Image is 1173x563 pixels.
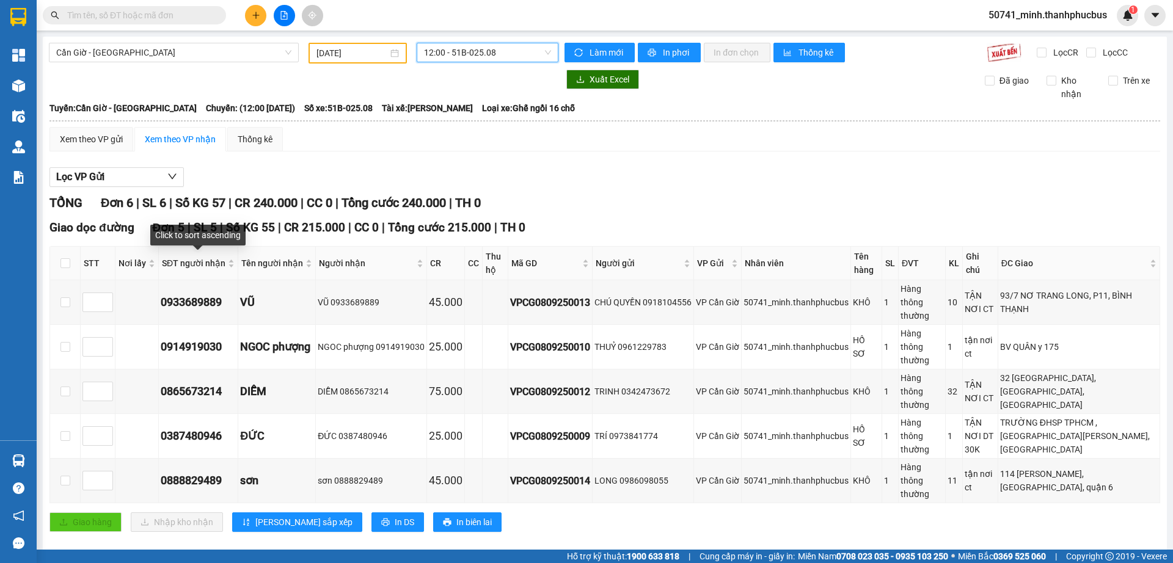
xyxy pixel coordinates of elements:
[648,48,658,58] span: printer
[371,512,424,532] button: printerIn DS
[414,549,417,563] span: |
[241,256,303,270] span: Tên người nhận
[12,49,25,62] img: dashboard-icon
[696,340,739,354] div: VP Cần Giờ
[526,549,551,563] span: TH 0
[853,296,880,309] div: KHÔ
[240,472,313,489] div: sơn
[169,195,172,210] span: |
[150,225,246,245] div: Click to sort ascending
[240,294,313,311] div: VŨ
[456,515,492,529] span: In biên lai
[49,549,180,563] span: VP [GEOGRAPHIC_DATA]
[1144,5,1166,26] button: caret-down
[429,338,462,355] div: 25.000
[965,416,996,456] div: TẬN NƠI DT 30K
[318,340,425,354] div: NGOC phượng 0914919030
[798,46,835,59] span: Thống kê
[13,482,24,494] span: question-circle
[744,296,849,309] div: 50741_minh.thanhphucbus
[240,383,313,400] div: DIỄM
[319,256,414,270] span: Người nhận
[694,459,742,503] td: VP Cần Giờ
[995,74,1034,87] span: Đã giao
[901,282,943,322] div: Hàng thông thường
[81,247,115,280] th: STT
[510,384,590,399] div: VPCG0809250012
[963,247,998,280] th: Ghi chú
[13,510,24,521] span: notification
[159,414,238,459] td: 0387480946
[853,385,880,398] div: KHÔ
[508,414,593,459] td: VPCG0809250009
[161,294,236,311] div: 0933689889
[627,551,679,561] strong: 1900 633 818
[433,512,502,532] button: printerIn biên lai
[318,385,425,398] div: DIỄM 0865673214
[238,133,272,146] div: Thống kê
[1105,552,1114,561] span: copyright
[12,79,25,92] img: warehouse-icon
[317,549,320,563] span: |
[901,327,943,367] div: Hàng thông thường
[508,369,593,414] td: VPCG0809250012
[427,247,465,280] th: CR
[663,46,691,59] span: In phơi
[382,101,473,115] span: Tài xế: [PERSON_NAME]
[482,101,575,115] span: Loại xe: Ghế ngồi 16 chỗ
[590,46,625,59] span: Làm mới
[965,289,996,316] div: TẬN NƠI CT
[194,220,217,234] span: SL 5
[594,474,692,487] div: LONG 0986098055
[510,340,590,355] div: VPCG0809250010
[948,429,960,443] div: 1
[565,43,635,62] button: syncLàm mới
[49,103,197,113] b: Tuyến: Cần Giờ - [GEOGRAPHIC_DATA]
[1131,5,1135,14] span: 1
[342,195,446,210] span: Tổng cước 240.000
[993,551,1046,561] strong: 0369 525 060
[884,385,896,398] div: 1
[465,247,483,280] th: CC
[798,550,948,563] span: Miền Nam
[235,195,298,210] span: CR 240.000
[12,454,25,467] img: warehouse-icon
[323,549,378,563] span: CR 25.000
[694,369,742,414] td: VP Cần Giờ
[238,280,316,325] td: VŨ
[284,220,345,234] span: CR 215.000
[965,467,996,494] div: tận nơi ct
[882,247,899,280] th: SL
[744,429,849,443] div: 50741_minh.thanhphucbus
[958,550,1046,563] span: Miền Bắc
[965,378,996,405] div: TẬN NƠI CT
[119,256,146,270] span: Nơi lấy
[566,70,639,89] button: downloadXuất Excel
[49,512,122,532] button: uploadGiao hàng
[1118,74,1155,87] span: Trên xe
[272,549,314,563] span: Số KG 2
[420,549,517,563] span: Tổng cước 25.000
[220,220,223,234] span: |
[240,338,313,355] div: NGOC phượng
[159,459,238,503] td: 0888829489
[510,473,590,489] div: VPCG0809250014
[1000,467,1158,494] div: 114 [PERSON_NAME], [GEOGRAPHIC_DATA], quận 6
[429,383,462,400] div: 75.000
[508,325,593,369] td: VPCG0809250010
[167,172,177,181] span: down
[508,280,593,325] td: VPCG0809250013
[238,414,316,459] td: ĐỨC
[979,7,1117,23] span: 50741_minh.thanhphucbus
[744,340,849,354] div: 50741_minh.thanhphucbus
[280,11,288,20] span: file-add
[689,550,690,563] span: |
[494,220,497,234] span: |
[884,474,896,487] div: 1
[574,48,585,58] span: sync
[1098,46,1130,59] span: Lọc CC
[233,549,236,563] span: |
[381,549,384,563] span: |
[206,101,295,115] span: Chuyến: (12:00 [DATE])
[773,43,845,62] button: bar-chartThống kê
